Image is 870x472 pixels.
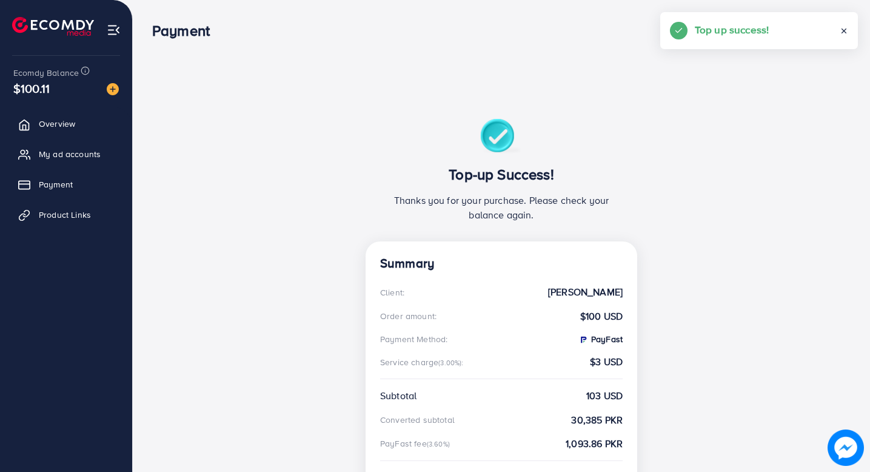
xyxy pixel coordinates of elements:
div: PayFast fee [380,437,453,450]
img: success [480,119,523,156]
strong: 1,093.86 PKR [566,437,623,451]
h3: Payment [152,22,219,39]
a: Product Links [9,203,123,227]
strong: $100 USD [580,309,623,323]
img: PayFast [578,335,588,345]
span: Payment [39,178,73,190]
a: My ad accounts [9,142,123,166]
img: logo [12,17,94,36]
img: image [107,83,119,95]
h5: Top up success! [695,22,769,38]
div: Service charge [380,356,467,368]
p: Thanks you for your purchase. Please check your balance again. [380,193,623,222]
span: Product Links [39,209,91,221]
img: image [828,430,864,466]
span: $100.11 [13,79,50,97]
small: (3.60%) [427,439,450,449]
strong: [PERSON_NAME] [548,285,623,299]
span: Overview [39,118,75,130]
h4: Summary [380,256,623,271]
strong: 103 USD [586,389,623,403]
div: Payment Method: [380,333,447,345]
div: Client: [380,286,404,298]
div: Converted subtotal [380,414,455,426]
h3: Top-up Success! [380,166,623,183]
a: Overview [9,112,123,136]
small: (3.00%): [438,358,463,368]
img: menu [107,23,121,37]
span: Ecomdy Balance [13,67,79,79]
div: Subtotal [380,389,417,403]
div: Order amount: [380,310,437,322]
strong: PayFast [578,333,623,345]
span: My ad accounts [39,148,101,160]
a: Payment [9,172,123,197]
strong: $3 USD [590,355,623,369]
strong: 30,385 PKR [571,413,623,427]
